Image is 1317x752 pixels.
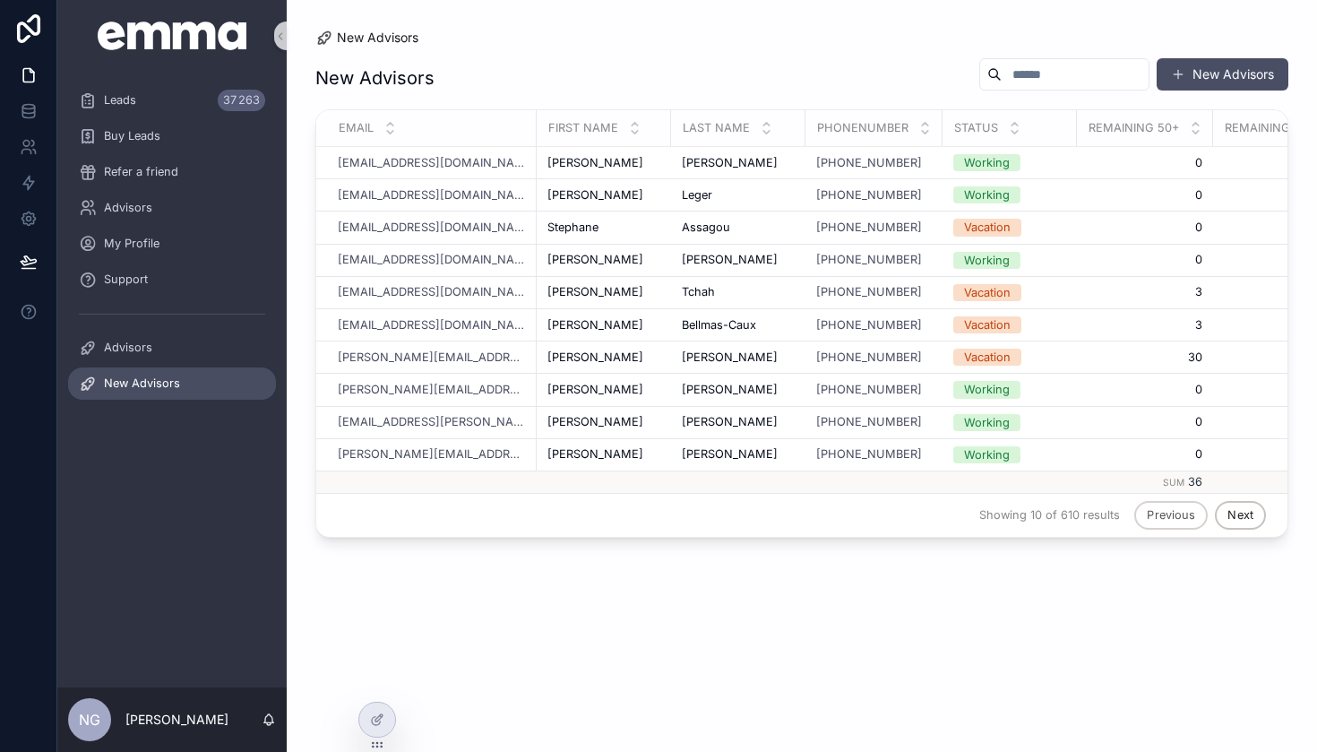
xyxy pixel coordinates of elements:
a: 3 [1088,285,1202,299]
a: [PERSON_NAME] [547,318,660,333]
a: [EMAIL_ADDRESS][PERSON_NAME][DOMAIN_NAME] [338,415,526,429]
a: [EMAIL_ADDRESS][DOMAIN_NAME] [338,318,526,333]
a: [PERSON_NAME][EMAIL_ADDRESS][PERSON_NAME][DOMAIN_NAME] [338,383,526,397]
span: New Advisors [104,376,180,391]
span: [PERSON_NAME] [547,350,643,365]
iframe: Spotlight [2,86,34,118]
a: Working [953,186,1066,203]
span: [PERSON_NAME] [547,383,643,397]
span: Remaining 50+ [1089,121,1179,135]
a: [PERSON_NAME] [682,383,795,397]
a: [PHONE_NUMBER] [816,220,922,235]
a: [PERSON_NAME] [547,253,660,267]
span: 0 [1088,383,1202,397]
span: 0 [1088,447,1202,462]
a: [PHONE_NUMBER] [816,156,922,170]
div: 37 263 [218,90,265,111]
span: Email [339,121,374,135]
div: Working [964,414,1010,431]
a: New Advisors [315,29,418,47]
h1: New Advisors [315,65,435,91]
a: [PERSON_NAME] [547,447,660,462]
a: 0 [1088,188,1202,203]
a: [EMAIL_ADDRESS][DOMAIN_NAME] [338,156,526,170]
span: Buy Leads [104,129,160,143]
span: First Name [548,121,618,135]
a: Leads37 263 [68,84,276,117]
span: Bellmas-Caux [682,318,756,333]
a: [PHONE_NUMBER] [816,415,922,429]
a: Advisors [68,192,276,224]
a: [EMAIL_ADDRESS][DOMAIN_NAME] [338,285,526,299]
span: PhoneNumber [817,121,908,135]
a: [PHONE_NUMBER] [816,285,922,299]
a: [PHONE_NUMBER] [816,383,922,397]
a: [PHONE_NUMBER] [816,220,932,235]
a: [PHONE_NUMBER] [816,318,932,333]
div: Working [964,446,1010,463]
a: [PHONE_NUMBER] [816,188,922,203]
a: 0 [1088,220,1202,235]
div: Working [964,381,1010,398]
span: Advisors [104,201,152,215]
a: [PHONE_NUMBER] [816,253,932,267]
p: [PERSON_NAME] [125,711,228,729]
a: Assagou [682,220,795,235]
a: [EMAIL_ADDRESS][DOMAIN_NAME] [338,220,526,235]
a: [PERSON_NAME][EMAIL_ADDRESS][PERSON_NAME][DOMAIN_NAME] [338,447,526,462]
a: [PHONE_NUMBER] [816,253,922,267]
span: [PERSON_NAME] [547,253,643,267]
a: Buy Leads [68,120,276,152]
a: [PHONE_NUMBER] [816,285,932,299]
span: 0 [1088,156,1202,170]
img: App logo [98,22,247,50]
span: Tchah [682,285,715,299]
div: scrollable content [57,72,287,423]
a: Working [953,446,1066,463]
button: Next [1215,501,1266,530]
a: [PERSON_NAME] [682,253,795,267]
a: Vacation [953,219,1066,236]
a: [PHONE_NUMBER] [816,383,932,397]
a: [PHONE_NUMBER] [816,447,922,462]
div: Working [964,154,1010,171]
span: [PERSON_NAME] [547,415,643,429]
a: [PERSON_NAME] [547,156,660,170]
span: [PERSON_NAME] [547,318,643,333]
a: Working [953,252,1066,269]
a: Working [953,381,1066,398]
a: Leger [682,188,795,203]
span: Status [954,121,998,135]
a: New Advisors [68,367,276,400]
a: 0 [1088,415,1202,429]
a: New Advisors [1157,58,1288,91]
a: 0 [1088,253,1202,267]
a: Vacation [953,316,1066,333]
a: Working [953,154,1066,171]
a: [PERSON_NAME] [547,285,660,299]
span: Assagou [682,220,730,235]
a: Working [953,414,1066,431]
span: [PERSON_NAME] [682,253,778,267]
a: [PHONE_NUMBER] [816,318,922,333]
span: [PERSON_NAME] [682,350,778,365]
a: [PHONE_NUMBER] [816,156,932,170]
span: NG [79,709,100,730]
span: Refer a friend [104,165,178,179]
a: Advisors [68,332,276,364]
a: Vacation [953,284,1066,301]
a: 3 [1088,318,1202,333]
span: New Advisors [337,29,418,47]
span: Showing 10 of 610 results [979,508,1120,523]
a: [PERSON_NAME] [682,350,795,365]
span: [PERSON_NAME] [682,383,778,397]
span: Support [104,272,148,287]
